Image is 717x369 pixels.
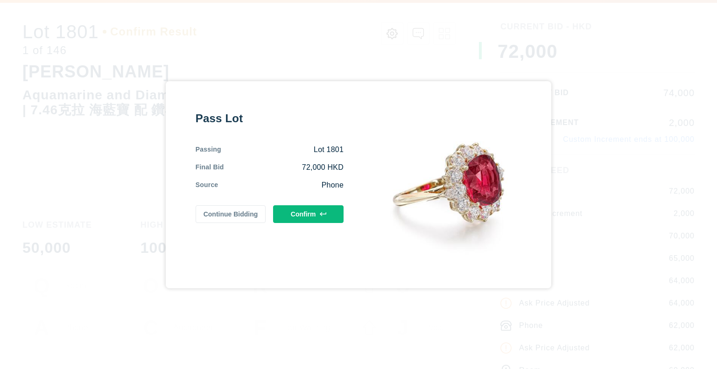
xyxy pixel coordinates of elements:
[196,111,344,126] div: Pass Lot
[218,180,344,190] div: Phone
[196,162,224,173] div: Final Bid
[221,145,344,155] div: Lot 1801
[196,205,266,223] button: Continue Bidding
[273,205,344,223] button: Confirm
[196,145,221,155] div: Passing
[196,180,218,190] div: Source
[224,162,344,173] div: 72,000 HKD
